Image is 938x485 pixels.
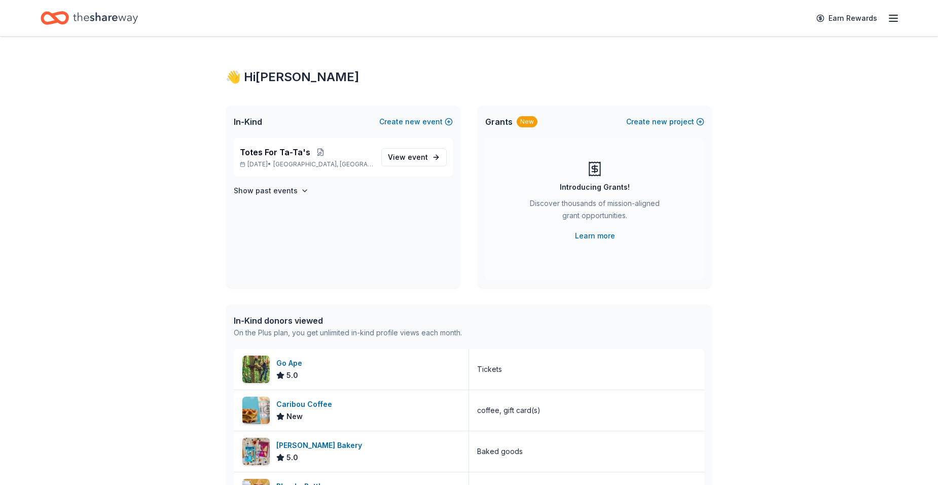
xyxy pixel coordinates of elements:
[388,151,428,163] span: View
[517,116,537,127] div: New
[405,116,420,128] span: new
[240,160,373,168] p: [DATE] •
[810,9,883,27] a: Earn Rewards
[379,116,453,128] button: Createnewevent
[626,116,704,128] button: Createnewproject
[408,153,428,161] span: event
[381,148,447,166] a: View event
[234,185,298,197] h4: Show past events
[286,369,298,382] span: 5.0
[242,438,270,465] img: Image for Bobo's Bakery
[234,327,462,339] div: On the Plus plan, you get unlimited in-kind profile views each month.
[234,185,309,197] button: Show past events
[234,315,462,327] div: In-Kind donors viewed
[477,363,502,375] div: Tickets
[477,404,540,417] div: coffee, gift card(s)
[226,69,712,85] div: 👋 Hi [PERSON_NAME]
[652,116,667,128] span: new
[477,445,523,458] div: Baked goods
[242,356,270,383] img: Image for Go Ape
[41,6,138,30] a: Home
[286,452,298,464] span: 5.0
[234,116,262,128] span: In-Kind
[575,230,615,242] a: Learn more
[485,116,513,128] span: Grants
[273,160,373,168] span: [GEOGRAPHIC_DATA], [GEOGRAPHIC_DATA]
[276,357,306,369] div: Go Ape
[560,181,630,193] div: Introducing Grants!
[526,197,664,226] div: Discover thousands of mission-aligned grant opportunities.
[240,146,310,158] span: Totes For Ta-Ta's
[242,397,270,424] img: Image for Caribou Coffee
[276,439,366,452] div: [PERSON_NAME] Bakery
[286,410,303,423] span: New
[276,398,336,410] div: Caribou Coffee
